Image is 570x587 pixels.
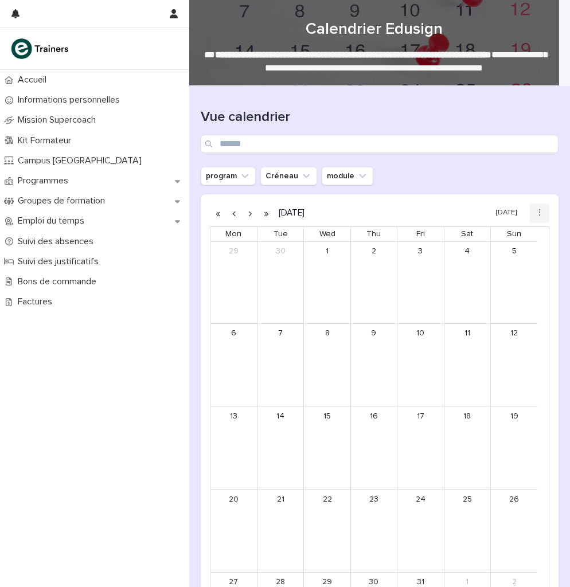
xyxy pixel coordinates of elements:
a: Friday [414,227,427,241]
a: May 11, 2024 [458,324,477,343]
p: Kit Formateur [13,135,80,146]
p: Campus [GEOGRAPHIC_DATA] [13,155,151,166]
p: Suivi des absences [13,236,103,247]
td: May 3, 2024 [397,242,444,324]
a: May 12, 2024 [505,324,524,343]
td: May 2, 2024 [350,242,397,324]
td: April 30, 2024 [257,242,303,324]
p: Bons de commande [13,276,106,287]
button: Next month [242,204,258,222]
a: May 9, 2024 [365,324,383,343]
button: program [201,167,256,185]
a: May 17, 2024 [411,407,430,425]
td: May 11, 2024 [444,323,490,406]
h2: [DATE] [274,209,304,217]
a: May 16, 2024 [365,407,383,425]
td: May 18, 2024 [444,406,490,490]
a: May 15, 2024 [318,407,337,425]
a: Wednesday [317,227,338,241]
button: Previous year [210,204,226,222]
a: May 13, 2024 [224,407,243,425]
a: May 19, 2024 [505,407,524,425]
td: May 6, 2024 [210,323,257,406]
a: Monday [223,227,244,241]
a: May 10, 2024 [411,324,430,343]
button: Previous month [226,204,242,222]
td: May 26, 2024 [491,490,537,573]
a: Saturday [459,227,475,241]
img: K0CqGN7SDeD6s4JG8KQk [9,37,72,60]
a: May 6, 2024 [224,324,243,343]
td: May 1, 2024 [304,242,350,324]
td: May 17, 2024 [397,406,444,490]
a: May 7, 2024 [271,324,290,343]
h1: Vue calendrier [201,109,559,126]
td: May 23, 2024 [350,490,397,573]
a: May 2, 2024 [365,242,383,261]
p: Factures [13,296,61,307]
a: May 25, 2024 [458,490,477,508]
td: May 15, 2024 [304,406,350,490]
button: Créneau [260,167,317,185]
input: Search [201,135,559,153]
td: May 16, 2024 [350,406,397,490]
a: Thursday [364,227,383,241]
td: May 22, 2024 [304,490,350,573]
p: Programmes [13,175,77,186]
td: May 9, 2024 [350,323,397,406]
td: May 8, 2024 [304,323,350,406]
h1: Calendrier Edusign [201,20,548,40]
td: May 7, 2024 [257,323,303,406]
a: May 20, 2024 [224,490,243,508]
p: Groupes de formation [13,195,114,206]
button: Next year [258,204,274,222]
td: May 13, 2024 [210,406,257,490]
a: May 22, 2024 [318,490,337,508]
a: Tuesday [271,227,290,241]
p: Mission Supercoach [13,115,105,126]
p: Accueil [13,75,56,85]
a: May 1, 2024 [318,242,337,261]
a: April 30, 2024 [271,242,290,261]
a: May 26, 2024 [505,490,524,508]
td: May 12, 2024 [491,323,537,406]
button: [DATE] [490,205,522,221]
td: May 19, 2024 [491,406,537,490]
td: May 25, 2024 [444,490,490,573]
a: May 14, 2024 [271,407,290,425]
a: May 23, 2024 [365,490,383,508]
td: May 14, 2024 [257,406,303,490]
a: May 21, 2024 [271,490,290,508]
td: May 24, 2024 [397,490,444,573]
button: ⋮ [530,204,549,223]
td: May 4, 2024 [444,242,490,324]
a: May 8, 2024 [318,324,337,343]
a: May 18, 2024 [458,407,477,425]
td: April 29, 2024 [210,242,257,324]
td: May 5, 2024 [491,242,537,324]
td: May 21, 2024 [257,490,303,573]
button: module [322,167,373,185]
a: May 24, 2024 [411,490,430,508]
td: May 10, 2024 [397,323,444,406]
a: April 29, 2024 [224,242,243,261]
a: May 4, 2024 [458,242,477,261]
td: May 20, 2024 [210,490,257,573]
p: Informations personnelles [13,95,129,105]
p: Emploi du temps [13,216,93,226]
a: May 3, 2024 [411,242,430,261]
a: May 5, 2024 [505,242,524,261]
a: Sunday [505,227,524,241]
p: Suivi des justificatifs [13,256,108,267]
